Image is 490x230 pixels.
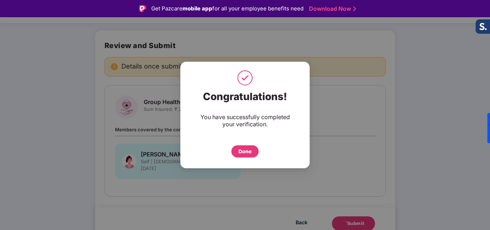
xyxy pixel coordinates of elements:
div: Get Pazcare for all your employee benefits need [151,4,304,13]
div: Congratulations! [195,90,295,103]
strong: mobile app [182,5,212,12]
img: svg+xml;base64,PHN2ZyB4bWxucz0iaHR0cDovL3d3dy53My5vcmcvMjAwMC9zdmciIHdpZHRoPSI1MCIgaGVpZ2h0PSI1MC... [236,69,254,87]
div: You have successfully completed your verification. [195,113,295,128]
img: Stroke [353,5,356,13]
div: Done [239,147,251,155]
img: Logo [139,5,146,12]
a: Download Now [309,5,354,13]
